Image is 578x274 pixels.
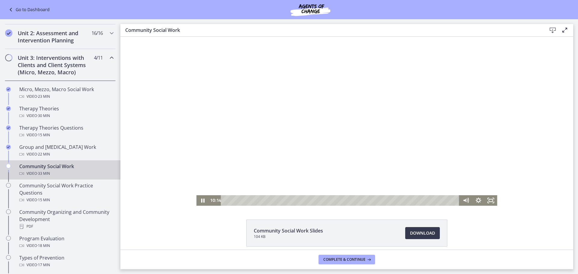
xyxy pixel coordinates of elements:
[18,54,91,76] h2: Unit 3: Interventions with Clients and Client Systems (Micro, Mezzo, Macro)
[6,106,11,111] i: Completed
[37,112,50,119] span: · 30 min
[37,170,50,177] span: · 33 min
[19,235,113,249] div: Program Evaluation
[19,163,113,177] div: Community Social Work
[364,159,377,169] button: Fullscreen
[19,131,113,139] div: Video
[19,170,113,177] div: Video
[323,257,365,262] span: Complete & continue
[6,125,11,130] i: Completed
[19,86,113,100] div: Micro, Mezzo, Macro Social Work
[319,255,375,264] button: Complete & continue
[7,6,50,13] a: Go to Dashboard
[19,254,113,269] div: Types of Prevention
[37,93,50,100] span: · 23 min
[19,261,113,269] div: Video
[19,93,113,100] div: Video
[6,87,11,92] i: Completed
[19,182,113,204] div: Community Social Work Practice Questions
[19,143,113,158] div: Group and [MEDICAL_DATA] Work
[19,151,113,158] div: Video
[92,29,103,37] span: 16 / 16
[274,2,346,17] img: Agents of Change
[6,145,11,149] i: Completed
[19,105,113,119] div: Therapy Theories
[19,208,113,230] div: Community Organizing and Community Development
[254,234,323,239] span: 104 KB
[37,151,50,158] span: · 22 min
[339,159,352,169] button: Mute
[37,242,50,249] span: · 18 min
[19,124,113,139] div: Therapy Theories Questions
[19,112,113,119] div: Video
[19,196,113,204] div: Video
[125,26,537,34] h3: Community Social Work
[5,29,12,37] i: Completed
[352,159,364,169] button: Show settings menu
[19,242,113,249] div: Video
[19,223,113,230] div: PDF
[18,29,91,44] h2: Unit 2: Assessment and Intervention Planning
[94,54,103,61] span: 4 / 11
[410,229,435,237] span: Download
[254,227,323,234] span: Community Social Work Slides
[37,196,50,204] span: · 15 min
[120,37,573,206] iframe: Video Lesson
[37,131,50,139] span: · 15 min
[405,227,440,239] a: Download
[37,261,50,269] span: · 17 min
